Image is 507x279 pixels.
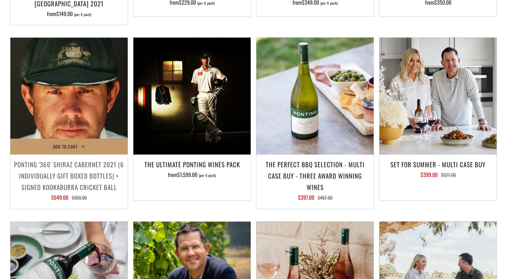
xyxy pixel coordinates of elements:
[56,10,73,18] span: $149.00
[199,174,216,177] span: (per 6 pack)
[379,159,497,192] a: Set For Summer - Multi Case Buy $399.00 $527.00
[197,1,215,5] span: (per 6 pack)
[137,159,247,170] h3: The Ultimate Ponting Wines Pack
[318,194,332,201] span: $467.00
[51,193,68,201] span: $649.00
[14,159,124,193] h3: Ponting '366' Shiraz Cabernet 2021 (6 individually gift boxed bottles) + SIGNED KOOKABURRA CRICKE...
[10,159,128,200] a: Ponting '366' Shiraz Cabernet 2021 (6 individually gift boxed bottles) + SIGNED KOOKABURRA CRICKE...
[53,143,78,150] span: Add to Cart
[256,159,374,200] a: The perfect BBQ selection - MULTI CASE BUY - Three award winning wines $397.00 $467.00
[383,159,493,170] h3: Set For Summer - Multi Case Buy
[177,171,197,179] span: $1,599.00
[298,193,314,201] span: $397.00
[74,13,91,16] span: (per 6 pack)
[10,138,128,155] button: Add to Cart
[72,194,87,201] span: $950.00
[168,171,216,179] span: from
[320,1,338,5] span: (per 6 pack)
[421,171,438,179] span: $399.00
[47,10,91,18] span: from
[260,159,370,193] h3: The perfect BBQ selection - MULTI CASE BUY - Three award winning wines
[133,159,251,192] a: The Ultimate Ponting Wines Pack from$1,599.00 (per 6 pack)
[441,171,456,178] span: $527.00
